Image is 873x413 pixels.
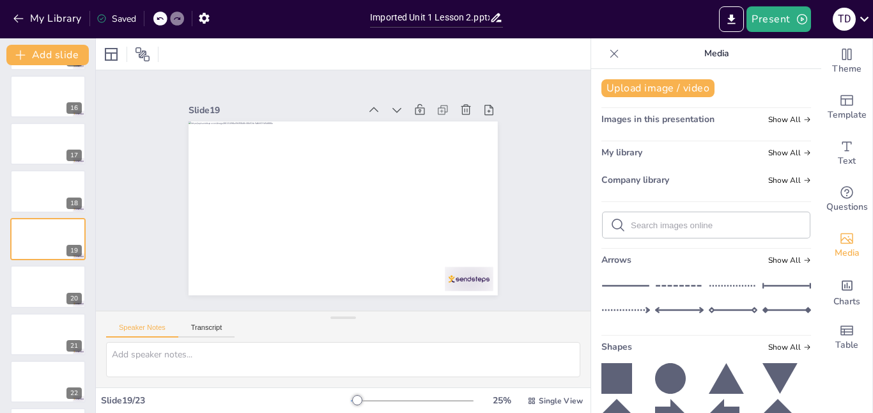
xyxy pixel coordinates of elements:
div: 19 [66,245,82,256]
div: 20 [10,265,86,308]
div: 21 [10,313,86,355]
div: 25 % [486,394,517,407]
div: Add a table [821,315,872,361]
div: Saved [97,13,136,25]
button: Add slide [6,45,89,65]
button: T D [833,6,856,32]
span: Table [835,338,858,352]
div: 16 [66,102,82,114]
span: Shapes [601,341,632,353]
div: 21 [66,340,82,352]
input: Insert title [370,8,490,27]
div: 16 [10,75,86,118]
span: Charts [833,295,860,309]
span: Single View [539,396,583,406]
span: Images in this presentation [601,113,715,125]
div: Add ready made slides [821,84,872,130]
span: Media [835,246,860,260]
span: Text [838,154,856,168]
button: Transcript [178,323,235,338]
div: 18 [66,198,82,209]
button: My Library [10,8,87,29]
span: Theme [832,62,861,76]
div: 17 [10,123,86,165]
div: Add images, graphics, shapes or video [821,222,872,269]
div: 22 [10,361,86,403]
button: Upload image / video [601,79,715,97]
button: Speaker Notes [106,323,178,338]
span: My library [601,146,642,159]
div: 20 [66,293,82,304]
div: Get real-time input from your audience [821,176,872,222]
div: T D [833,8,856,31]
button: Export to PowerPoint [719,6,744,32]
span: Arrows [601,254,631,266]
div: Add charts and graphs [821,269,872,315]
span: Questions [826,200,868,214]
div: Slide 19 [247,38,401,134]
span: Company library [601,174,669,186]
div: Layout [101,44,121,65]
div: 18 [10,170,86,212]
span: Show all [768,176,811,185]
input: Search images online [631,221,802,230]
div: 19 [10,218,86,260]
span: Show all [768,148,811,157]
span: Position [135,47,150,62]
span: Show all [768,256,811,265]
span: Template [828,108,867,122]
button: Present [746,6,810,32]
div: 22 [66,387,82,399]
p: Media [624,38,808,69]
div: Slide 19 / 23 [101,394,351,407]
div: 17 [66,150,82,161]
div: Change the overall theme [821,38,872,84]
span: Show all [768,343,811,352]
span: Show all [768,115,811,124]
div: Add text boxes [821,130,872,176]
